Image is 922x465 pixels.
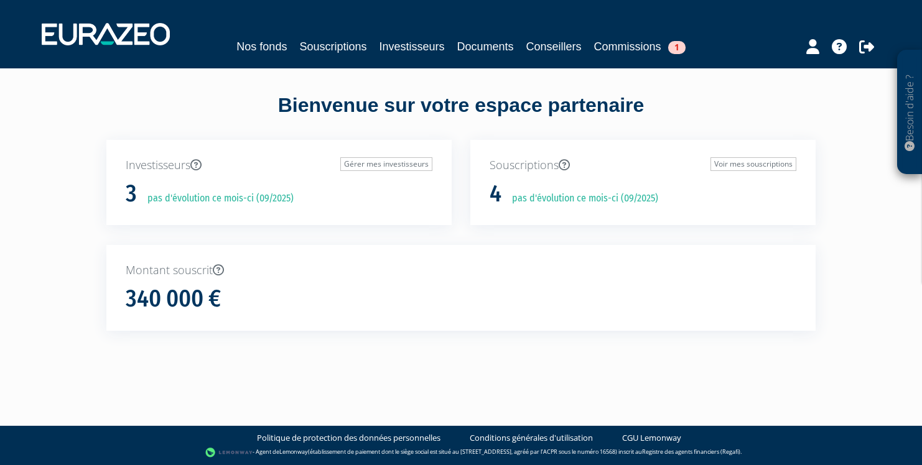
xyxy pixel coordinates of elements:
[457,38,514,55] a: Documents
[526,38,582,55] a: Conseillers
[379,38,444,55] a: Investisseurs
[903,57,917,168] p: Besoin d'aide ?
[139,191,294,206] p: pas d'évolution ce mois-ci (09/2025)
[594,38,686,55] a: Commissions1
[490,181,501,207] h1: 4
[470,432,593,444] a: Conditions générales d'utilisation
[126,286,221,312] h1: 340 000 €
[205,446,253,459] img: logo-lemonway.png
[299,38,366,55] a: Souscriptions
[126,181,137,207] h1: 3
[42,23,170,45] img: 1732889491-logotype_eurazeo_blanc_rvb.png
[97,91,825,140] div: Bienvenue sur votre espace partenaire
[340,157,432,171] a: Gérer mes investisseurs
[503,191,658,206] p: pas d'évolution ce mois-ci (09/2025)
[622,432,681,444] a: CGU Lemonway
[126,262,796,279] p: Montant souscrit
[257,432,440,444] a: Politique de protection des données personnelles
[490,157,796,173] p: Souscriptions
[236,38,287,55] a: Nos fonds
[668,41,686,54] span: 1
[710,157,796,171] a: Voir mes souscriptions
[642,448,740,456] a: Registre des agents financiers (Regafi)
[279,448,308,456] a: Lemonway
[12,446,910,459] div: - Agent de (établissement de paiement dont le siège social est situé au [STREET_ADDRESS], agréé p...
[126,157,432,173] p: Investisseurs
